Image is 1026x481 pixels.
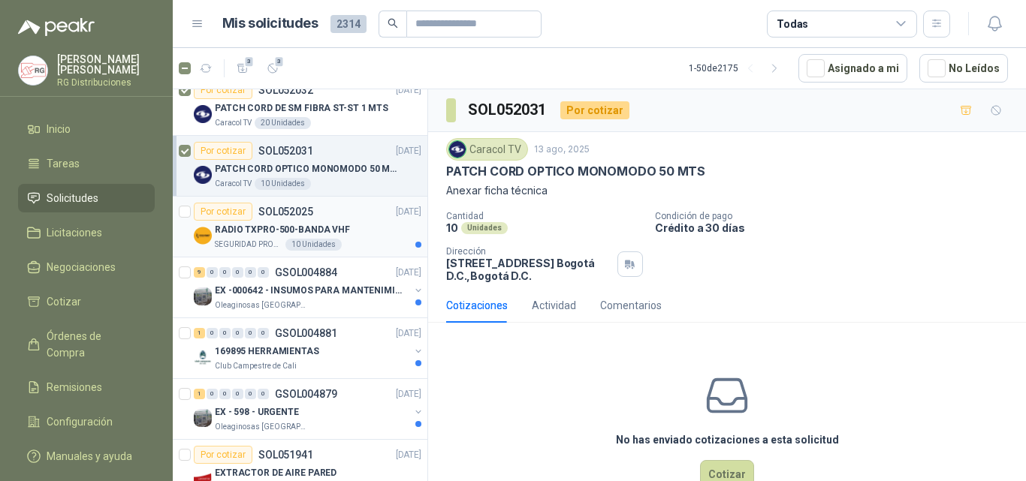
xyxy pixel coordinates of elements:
[194,81,252,99] div: Por cotizar
[194,409,212,427] img: Company Logo
[396,448,421,462] p: [DATE]
[18,149,155,178] a: Tareas
[47,259,116,275] span: Negociaciones
[194,328,205,338] div: 1
[560,101,629,119] div: Por cotizar
[215,239,282,251] p: SEGURIDAD PROVISER LTDA
[57,54,155,75] p: [PERSON_NAME] [PERSON_NAME]
[777,16,808,32] div: Todas
[655,211,1020,221] p: Condición de pago
[47,413,113,430] span: Configuración
[194,267,205,278] div: 9
[18,287,155,316] a: Cotizar
[215,360,297,372] p: Club Campestre de Cali
[194,105,212,123] img: Company Logo
[534,143,590,157] p: 13 ago, 2025
[207,389,218,399] div: 0
[194,203,252,221] div: Por cotizar
[18,184,155,212] a: Solicitudes
[258,389,269,399] div: 0
[396,387,421,401] p: [DATE]
[244,56,255,68] span: 3
[258,146,313,156] p: SOL052031
[207,328,218,338] div: 0
[396,144,421,158] p: [DATE]
[207,267,218,278] div: 0
[194,446,252,464] div: Por cotizar
[57,78,155,87] p: RG Distribuciones
[18,18,95,36] img: Logo peakr
[446,257,611,282] p: [STREET_ADDRESS] Bogotá D.C. , Bogotá D.C.
[446,138,528,161] div: Caracol TV
[18,373,155,401] a: Remisiones
[261,56,285,80] button: 3
[258,85,313,95] p: SOL052032
[47,121,71,137] span: Inicio
[47,328,140,361] span: Órdenes de Compra
[19,56,47,85] img: Company Logo
[47,448,132,464] span: Manuales y ayuda
[258,267,269,278] div: 0
[215,178,252,190] p: Caracol TV
[689,56,786,80] div: 1 - 50 de 2175
[258,449,313,460] p: SOL051941
[274,56,285,68] span: 3
[798,54,907,83] button: Asignado a mi
[215,421,309,433] p: Oleaginosas [GEOGRAPHIC_DATA][PERSON_NAME]
[446,221,458,234] p: 10
[215,344,319,359] p: 169895 HERRAMIENTAS
[18,115,155,143] a: Inicio
[258,206,313,217] p: SOL052025
[215,299,309,311] p: Oleaginosas [GEOGRAPHIC_DATA][PERSON_NAME]
[231,56,255,80] button: 3
[396,205,421,219] p: [DATE]
[446,246,611,257] p: Dirección
[215,101,388,116] p: PATCH CORD DE SM FIBRA ST-ST 1 MTS
[388,18,398,29] span: search
[275,267,337,278] p: GSOL004884
[255,178,311,190] div: 10 Unidades
[173,197,427,257] a: Por cotizarSOL052025[DATE] Company LogoRADIO TXPRO-500-BANDA VHFSEGURIDAD PROVISER LTDA10 Unidades
[194,227,212,245] img: Company Logo
[245,328,256,338] div: 0
[215,466,336,480] p: EXTRACTOR DE AIRE PARED
[446,297,508,314] div: Cotizaciones
[194,348,212,366] img: Company Logo
[232,389,243,399] div: 0
[275,389,337,399] p: GSOL004879
[47,379,102,395] span: Remisiones
[446,182,1008,199] p: Anexar ficha técnica
[446,211,643,221] p: Cantidad
[468,98,548,122] h3: SOL052031
[461,222,508,234] div: Unidades
[194,385,424,433] a: 1 0 0 0 0 0 GSOL004879[DATE] Company LogoEX - 598 - URGENTEOleaginosas [GEOGRAPHIC_DATA][PERSON_N...
[446,164,705,179] p: PATCH CORD OPTICO MONOMODO 50 MTS
[173,75,427,136] a: Por cotizarSOL052032[DATE] Company LogoPATCH CORD DE SM FIBRA ST-ST 1 MTSCaracol TV20 Unidades
[232,328,243,338] div: 0
[245,267,256,278] div: 0
[18,407,155,436] a: Configuración
[194,324,424,372] a: 1 0 0 0 0 0 GSOL004881[DATE] Company Logo169895 HERRAMIENTASClub Campestre de Cali
[255,117,311,129] div: 20 Unidades
[215,223,350,237] p: RADIO TXPRO-500-BANDA VHF
[232,267,243,278] div: 0
[194,263,424,311] a: 9 0 0 0 0 0 GSOL004884[DATE] Company LogoEX -000642 - INSUMOS PARA MANTENIMIENTO PREVENTIVOOleagi...
[219,328,231,338] div: 0
[18,218,155,247] a: Licitaciones
[449,141,466,158] img: Company Logo
[258,328,269,338] div: 0
[219,389,231,399] div: 0
[396,83,421,98] p: [DATE]
[532,297,576,314] div: Actividad
[600,297,662,314] div: Comentarios
[18,442,155,470] a: Manuales y ayuda
[219,267,231,278] div: 0
[194,166,212,184] img: Company Logo
[275,328,337,338] p: GSOL004881
[47,190,98,206] span: Solicitudes
[285,239,342,251] div: 10 Unidades
[18,253,155,281] a: Negociaciones
[47,293,81,310] span: Cotizar
[215,405,299,419] p: EX - 598 - URGENTE
[222,13,318,35] h1: Mis solicitudes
